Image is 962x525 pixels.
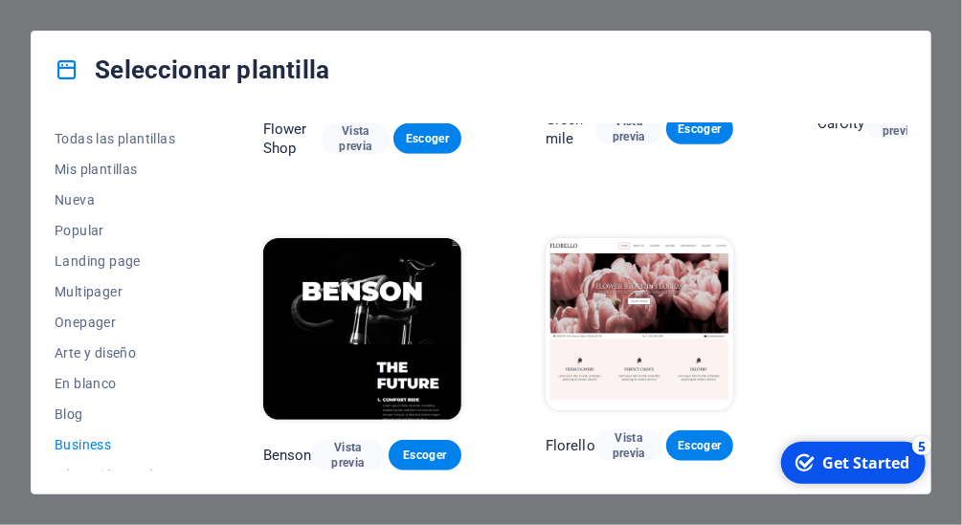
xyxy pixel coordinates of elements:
button: Vista previa [311,440,384,470]
button: Escoger [666,114,733,144]
button: Todas las plantillas [55,123,179,154]
h4: Seleccionar plantilla [55,55,329,85]
button: Onepager [55,307,179,338]
span: Business [55,437,179,452]
div: Get Started 5 items remaining, 0% complete [11,8,155,50]
p: Green mile [546,110,595,148]
button: Educación y cultura [55,460,179,491]
span: Vista previa [881,108,917,139]
span: Escoger [682,121,718,137]
img: Benson [263,238,461,421]
button: Mis plantillas [55,154,179,185]
div: Get Started [52,18,139,39]
button: Popular [55,215,179,246]
button: Multipager [55,276,179,307]
span: Landing page [55,253,179,269]
button: Escoger [393,123,461,154]
span: Blog [55,406,179,422]
p: Benson [263,446,312,465]
span: Arte y diseño [55,345,179,361]
button: Vista previa [322,123,390,154]
span: Popular [55,223,179,238]
button: Vista previa [595,430,662,461]
button: Blog [55,399,179,429]
p: Flower Shop [263,120,323,158]
button: Nueva [55,185,179,215]
button: Business [55,429,179,460]
p: CarCity [817,114,865,133]
span: Educación y cultura [55,468,179,483]
span: Onepager [55,315,179,330]
span: Multipager [55,284,179,299]
span: Escoger [409,131,446,146]
button: Vista previa [865,108,932,139]
span: Vista previa [337,123,374,154]
button: Vista previa [595,114,662,144]
span: Vista previa [611,430,647,461]
span: Escoger [404,448,446,463]
span: En blanco [55,376,179,391]
div: 5 [142,2,161,21]
p: Florello [546,436,595,455]
button: Escoger [666,430,733,461]
button: Landing page [55,246,179,276]
span: Todas las plantillas [55,131,179,146]
img: Florello [546,238,733,411]
span: Nueva [55,192,179,208]
button: En blanco [55,368,179,399]
span: Vista previa [611,114,647,144]
button: Arte y diseño [55,338,179,368]
span: Vista previa [326,440,369,470]
span: Escoger [682,438,718,453]
span: Mis plantillas [55,162,179,177]
button: Escoger [389,440,461,470]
